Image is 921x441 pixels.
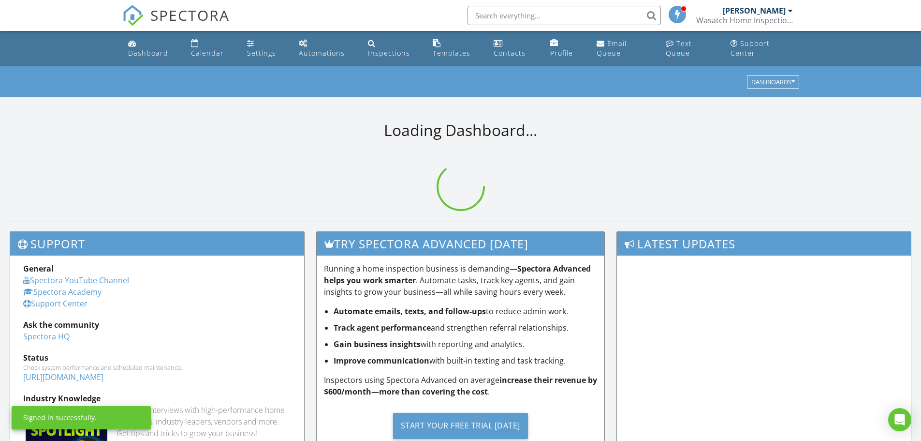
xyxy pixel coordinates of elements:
[662,35,719,62] a: Text Queue
[317,232,605,256] h3: Try spectora advanced [DATE]
[334,338,598,350] li: with reporting and analytics.
[299,48,345,58] div: Automations
[324,263,598,298] p: Running a home inspection business is demanding— . Automate tasks, track key agents, and gain ins...
[150,5,230,25] span: SPECTORA
[617,232,911,256] h3: Latest Updates
[731,39,770,58] div: Support Center
[334,305,598,317] li: to reduce admin work.
[324,374,598,397] p: Inspectors using Spectora Advanced on average .
[128,48,168,58] div: Dashboard
[334,306,486,317] strong: Automate emails, texts, and follow-ups
[124,35,180,62] a: Dashboard
[888,408,911,431] div: Open Intercom Messenger
[187,35,235,62] a: Calendar
[295,35,356,62] a: Automations (Basic)
[747,76,799,89] button: Dashboards
[23,364,291,371] div: Check system performance and scheduled maintenance.
[368,48,410,58] div: Inspections
[23,263,54,274] strong: General
[334,322,431,333] strong: Track agent performance
[334,322,598,334] li: and strengthen referral relationships.
[191,48,224,58] div: Calendar
[23,319,291,331] div: Ask the community
[597,39,627,58] div: Email Queue
[324,263,591,286] strong: Spectora Advanced helps you work smarter
[494,48,526,58] div: Contacts
[122,5,144,26] img: The Best Home Inspection Software - Spectora
[433,48,470,58] div: Templates
[490,35,539,62] a: Contacts
[247,48,276,58] div: Settings
[334,355,598,366] li: with built-in texting and task tracking.
[546,35,585,62] a: Company Profile
[23,331,70,342] a: Spectora HQ
[550,48,573,58] div: Profile
[727,35,797,62] a: Support Center
[23,413,97,423] div: Signed in successfully.
[666,39,692,58] div: Text Queue
[23,372,103,382] a: [URL][DOMAIN_NAME]
[23,298,88,309] a: Support Center
[468,6,661,25] input: Search everything...
[696,15,793,25] div: Wasatch Home Inspections
[334,339,421,350] strong: Gain business insights
[23,287,102,297] a: Spectora Academy
[593,35,654,62] a: Email Queue
[117,404,291,439] div: In-depth interviews with high-performance home inspectors, industry leaders, vendors and more. Ge...
[122,13,230,33] a: SPECTORA
[23,275,129,286] a: Spectora YouTube Channel
[334,355,429,366] strong: Improve communication
[324,375,597,397] strong: increase their revenue by $600/month—more than covering the cost
[23,352,291,364] div: Status
[23,393,291,404] div: Industry Knowledge
[364,35,421,62] a: Inspections
[243,35,287,62] a: Settings
[10,232,304,256] h3: Support
[723,6,786,15] div: [PERSON_NAME]
[751,79,795,86] div: Dashboards
[393,413,528,439] div: Start Your Free Trial [DATE]
[429,35,482,62] a: Templates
